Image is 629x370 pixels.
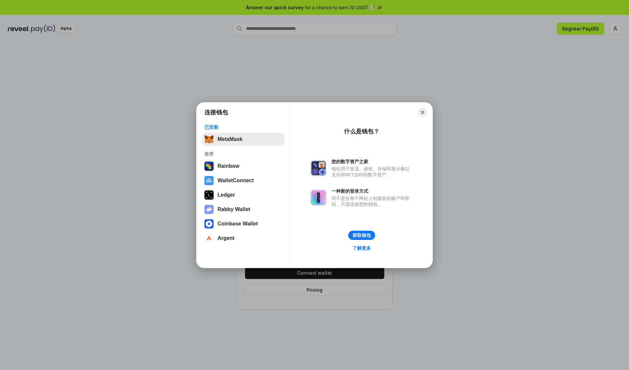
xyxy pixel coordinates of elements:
[204,162,214,171] img: svg+xml,%3Csvg%20width%3D%22120%22%20height%3D%22120%22%20viewBox%3D%220%200%20120%20120%22%20fil...
[202,232,285,245] button: Argent
[332,166,413,178] div: 钱包用于发送、接收、存储和显示像以太坊和NFT这样的数字资产。
[344,127,379,135] div: 什么是钱包？
[202,133,285,146] button: MetaMask
[218,178,254,184] div: WalletConnect
[418,108,427,117] button: Close
[218,235,235,241] div: Argent
[204,135,214,144] img: svg+xml,%3Csvg%20fill%3D%22none%22%20height%3D%2233%22%20viewBox%3D%220%200%2035%2033%22%20width%...
[348,231,375,240] button: 获取钱包
[202,217,285,230] button: Coinbase Wallet
[218,192,235,198] div: Ledger
[218,206,250,212] div: Rabby Wallet
[202,203,285,216] button: Rabby Wallet
[202,160,285,173] button: Rainbow
[204,205,214,214] img: svg+xml,%3Csvg%20xmlns%3D%22http%3A%2F%2Fwww.w3.org%2F2000%2Fsvg%22%20fill%3D%22none%22%20viewBox...
[332,188,413,194] div: 一种新的登录方式
[353,232,371,238] div: 获取钱包
[218,136,242,142] div: MetaMask
[204,219,214,228] img: svg+xml,%3Csvg%20width%3D%2228%22%20height%3D%2228%22%20viewBox%3D%220%200%2028%2028%22%20fill%3D...
[311,160,326,176] img: svg+xml,%3Csvg%20xmlns%3D%22http%3A%2F%2Fwww.w3.org%2F2000%2Fsvg%22%20fill%3D%22none%22%20viewBox...
[204,234,214,243] img: svg+xml,%3Csvg%20width%3D%2228%22%20height%3D%2228%22%20viewBox%3D%220%200%2028%2028%22%20fill%3D...
[202,174,285,187] button: WalletConnect
[311,190,326,205] img: svg+xml,%3Csvg%20xmlns%3D%22http%3A%2F%2Fwww.w3.org%2F2000%2Fsvg%22%20fill%3D%22none%22%20viewBox...
[204,151,283,157] div: 推荐
[353,245,371,251] div: 了解更多
[218,163,239,169] div: Rainbow
[204,124,283,130] div: 已安装
[204,176,214,185] img: svg+xml,%3Csvg%20width%3D%2228%22%20height%3D%2228%22%20viewBox%3D%220%200%2028%2028%22%20fill%3D...
[204,108,228,116] h1: 连接钱包
[202,188,285,202] button: Ledger
[218,221,258,227] div: Coinbase Wallet
[332,195,413,207] div: 而不是在每个网站上创建新的账户和密码，只需连接您的钱包。
[332,159,413,165] div: 您的数字资产之家
[204,190,214,200] img: svg+xml,%3Csvg%20xmlns%3D%22http%3A%2F%2Fwww.w3.org%2F2000%2Fsvg%22%20width%3D%2228%22%20height%3...
[349,244,375,252] a: 了解更多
